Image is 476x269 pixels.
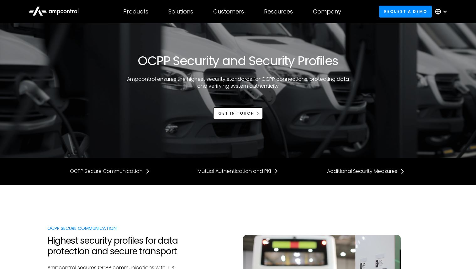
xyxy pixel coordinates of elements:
div: Company [313,8,341,15]
a: Additional Security Measures [327,168,405,175]
div: Resources [264,8,293,15]
div: Products [123,8,148,15]
div: Customers [213,8,244,15]
a: Mutual Authentication and PKI [198,168,278,175]
div: Solutions [168,8,193,15]
div: OCPP Secure Communication [70,168,143,175]
a: OCPP Secure Communication [70,168,150,175]
p: Ampcontrol ensures the highest security standards for OCPP connections, protecting data and verif... [124,76,352,90]
a: Get in touch [213,107,263,119]
a: Request a demo [379,6,432,17]
div: Get in touch [218,111,254,116]
div: Additional Security Measures [327,168,397,175]
h1: OCPP Security and Security Profiles [138,53,338,68]
div: Mutual Authentication and PKI [198,168,271,175]
div: OCPP Secure Communication [47,225,196,232]
h2: Highest security profiles for data protection and secure transport [47,235,196,256]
